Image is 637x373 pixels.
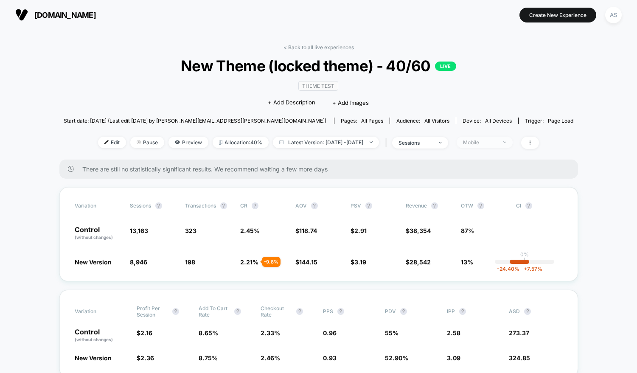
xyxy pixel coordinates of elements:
span: PSV [351,202,361,209]
button: [DOMAIN_NAME] [13,8,98,22]
span: Start date: [DATE] (Last edit [DATE] by [PERSON_NAME][EMAIL_ADDRESS][PERSON_NAME][DOMAIN_NAME]) [64,118,326,124]
span: PPS [323,308,333,314]
button: ? [525,202,532,209]
div: Mobile [463,139,497,146]
span: CI [516,202,563,209]
div: Trigger: [525,118,573,124]
span: There are still no statistically significant results. We recommend waiting a few more days [82,165,561,173]
span: 52.90 % [385,354,408,362]
span: 0.93 [323,354,337,362]
span: 3.19 [354,258,366,266]
span: (without changes) [75,337,113,342]
span: 8,946 [130,258,147,266]
button: ? [311,202,318,209]
span: 118.74 [299,227,317,234]
span: All Visitors [424,118,449,124]
span: $ [137,354,154,362]
span: all pages [361,118,383,124]
span: 198 [185,258,195,266]
span: $ [295,258,317,266]
span: 7.57 % [519,266,542,272]
button: ? [400,308,407,315]
span: 2.58 [447,329,460,337]
div: Audience: [396,118,449,124]
span: OTW [461,202,508,209]
button: ? [234,308,241,315]
button: AS [603,6,624,24]
span: $ [137,329,152,337]
span: 2.33 % [261,329,280,337]
p: LIVE [435,62,456,71]
button: Create New Experience [519,8,596,22]
button: ? [172,308,179,315]
div: Pages: [341,118,383,124]
button: ? [477,202,484,209]
span: New Version [75,258,112,266]
img: end [439,142,442,143]
span: CR [240,202,247,209]
span: 324.85 [509,354,530,362]
span: $ [406,227,431,234]
button: ? [337,308,344,315]
button: ? [155,202,162,209]
img: edit [104,140,109,144]
span: Page Load [548,118,573,124]
span: 273.37 [509,329,529,337]
button: ? [459,308,466,315]
span: Preview [168,137,208,148]
span: $ [351,227,367,234]
span: ASD [509,308,520,314]
span: IPP [447,308,455,314]
span: 2.36 [140,354,154,362]
a: < Back to all live experiences [283,44,354,50]
button: ? [524,308,531,315]
span: | [383,137,392,149]
span: 13,163 [130,227,148,234]
span: 8.65 % [199,329,218,337]
span: 2.45 % [240,227,260,234]
span: AOV [295,202,307,209]
div: - 9.8 % [262,257,281,267]
span: [DOMAIN_NAME] [34,11,96,20]
span: Edit [98,137,126,148]
span: Sessions [130,202,151,209]
span: 8.75 % [199,354,218,362]
span: Revenue [406,202,427,209]
span: 28,542 [410,258,431,266]
span: 2.46 % [261,354,280,362]
div: AS [605,7,622,23]
span: Latest Version: [DATE] - [DATE] [273,137,379,148]
span: Checkout Rate [261,305,292,318]
button: ? [365,202,372,209]
span: Variation [75,305,121,318]
img: end [370,141,373,143]
span: 323 [185,227,196,234]
button: ? [220,202,227,209]
button: ? [296,308,303,315]
span: 2.91 [354,227,367,234]
p: Control [75,226,121,241]
span: New Version [75,354,112,362]
span: $ [295,227,317,234]
span: + Add Description [268,98,315,107]
span: 13% [461,258,473,266]
div: sessions [398,140,432,146]
span: 2.21 % [240,258,258,266]
button: ? [431,202,438,209]
span: Theme Test [298,81,338,91]
span: PDV [385,308,396,314]
p: Control [75,328,128,343]
img: rebalance [219,140,222,145]
span: 55 % [385,329,398,337]
p: | [524,258,525,264]
button: ? [252,202,258,209]
span: Device: [456,118,518,124]
p: 0% [520,251,529,258]
span: 0.96 [323,329,337,337]
span: Variation [75,202,121,209]
span: 38,354 [410,227,431,234]
span: Add To Cart Rate [199,305,230,318]
span: Transactions [185,202,216,209]
span: Allocation: 40% [213,137,269,148]
span: New Theme (locked theme) - 40/60 [89,57,547,75]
